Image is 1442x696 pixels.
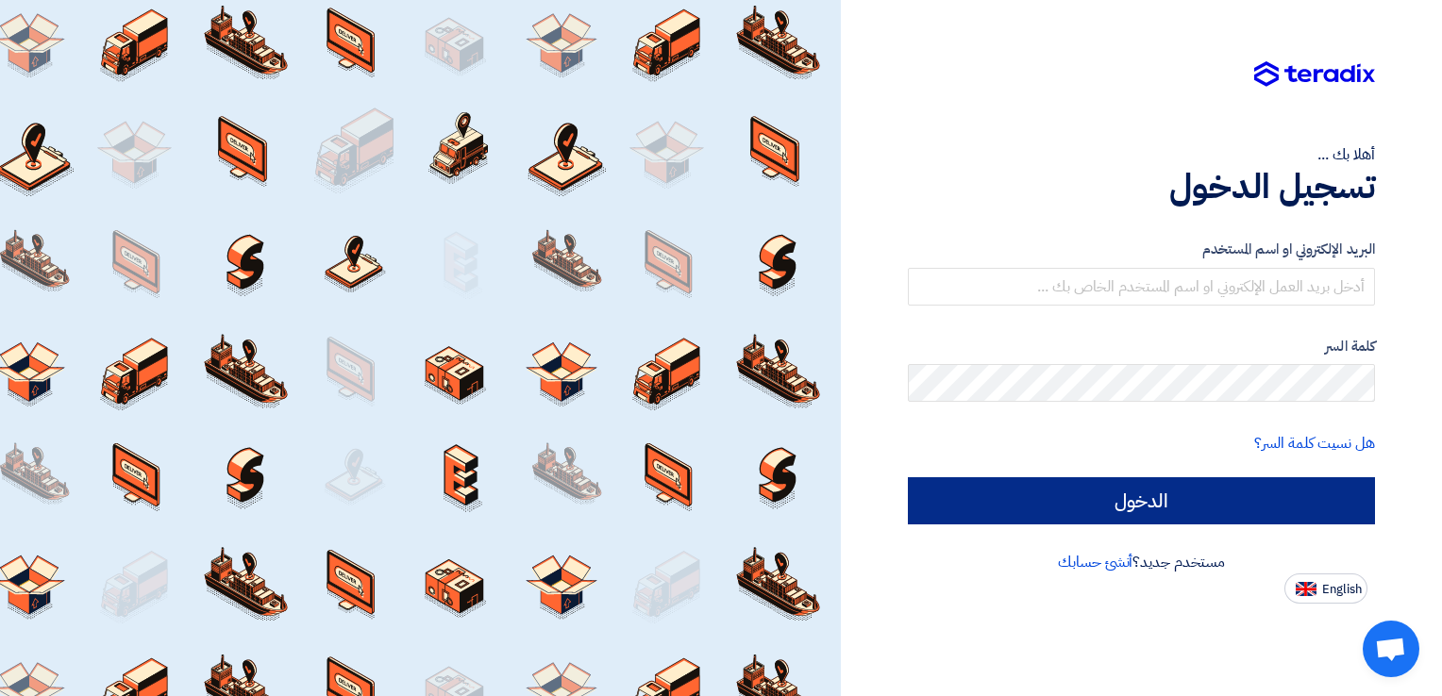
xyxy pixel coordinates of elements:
input: الدخول [908,477,1375,524]
a: هل نسيت كلمة السر؟ [1254,432,1375,455]
label: البريد الإلكتروني او اسم المستخدم [908,239,1375,260]
span: English [1322,583,1362,596]
input: أدخل بريد العمل الإلكتروني او اسم المستخدم الخاص بك ... [908,268,1375,306]
a: أنشئ حسابك [1058,551,1132,573]
img: en-US.png [1296,582,1316,596]
label: كلمة السر [908,336,1375,357]
div: أهلا بك ... [908,143,1375,166]
h1: تسجيل الدخول [908,166,1375,207]
div: Open chat [1363,621,1419,677]
button: English [1284,573,1367,604]
img: Teradix logo [1254,61,1375,88]
div: مستخدم جديد؟ [908,551,1375,573]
